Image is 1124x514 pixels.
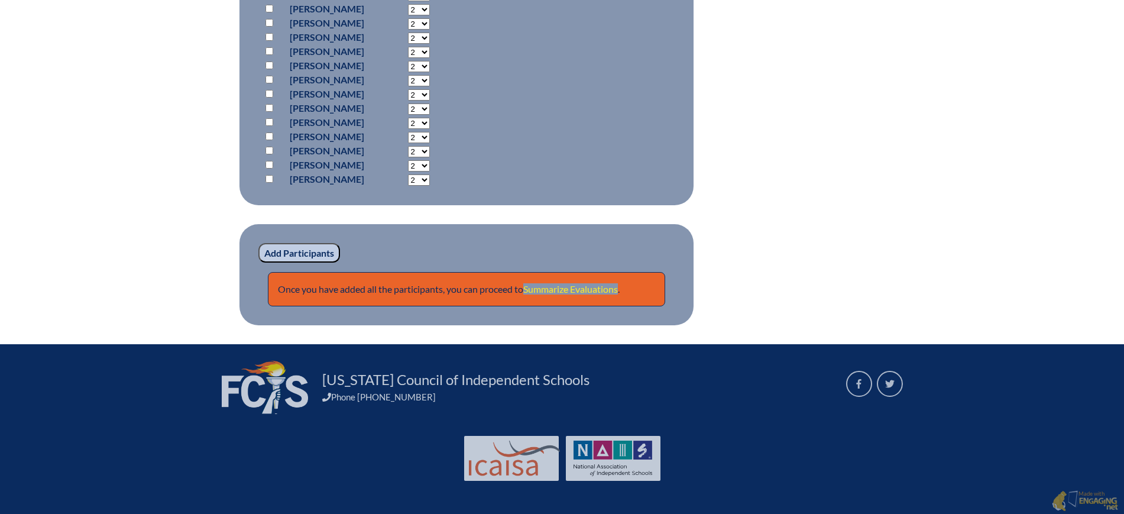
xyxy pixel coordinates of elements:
p: [PERSON_NAME] [290,158,364,172]
img: NAIS Logo [574,441,653,476]
p: [PERSON_NAME] [290,101,364,115]
p: [PERSON_NAME] [290,73,364,87]
p: [PERSON_NAME] [290,16,364,30]
img: Engaging - Bring it online [1052,490,1067,512]
a: [US_STATE] Council of Independent Schools [318,370,594,389]
p: [PERSON_NAME] [290,172,364,186]
div: Phone [PHONE_NUMBER] [322,392,832,402]
p: Once you have added all the participants, you can proceed to . [268,272,665,306]
p: [PERSON_NAME] [290,130,364,144]
a: Summarize Evaluations [523,283,618,295]
p: [PERSON_NAME] [290,115,364,130]
img: Engaging - Bring it online [1068,490,1080,507]
img: FCIS_logo_white [222,361,308,414]
p: [PERSON_NAME] [290,44,364,59]
input: Add Participants [258,243,340,263]
img: Int'l Council Advancing Independent School Accreditation logo [469,441,560,476]
p: [PERSON_NAME] [290,87,364,101]
img: Engaging - Bring it online [1078,497,1118,511]
p: [PERSON_NAME] [290,144,364,158]
p: [PERSON_NAME] [290,30,364,44]
p: [PERSON_NAME] [290,2,364,16]
p: Made with [1078,490,1118,512]
p: [PERSON_NAME] [290,59,364,73]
